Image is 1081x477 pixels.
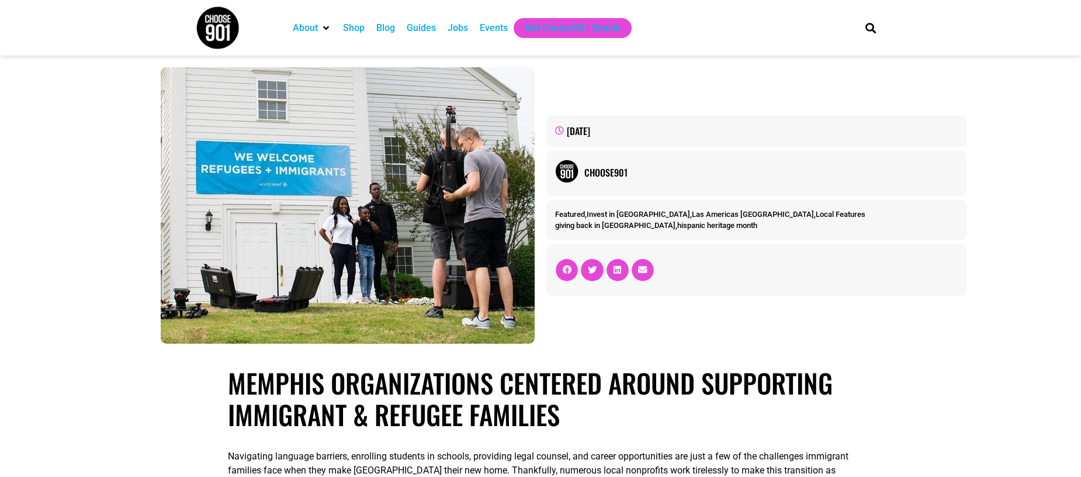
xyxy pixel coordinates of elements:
[287,18,846,38] nav: Main nav
[555,160,578,183] img: Picture of Choose901
[525,21,620,35] a: Get Choose901 Emails
[632,259,654,281] div: Share on email
[343,21,365,35] a: Shop
[448,21,468,35] a: Jobs
[555,210,585,219] a: Featured
[480,21,508,35] a: Events
[677,221,757,230] a: hispanic heritage month
[567,124,590,138] time: [DATE]
[607,259,629,281] div: Share on linkedin
[816,210,865,219] a: Local Features
[376,21,395,35] a: Blog
[861,18,881,37] div: Search
[407,21,436,35] a: Guides
[555,221,757,230] span: ,
[556,259,578,281] div: Share on facebook
[584,165,958,179] a: Choose901
[692,210,814,219] a: Las Americas [GEOGRAPHIC_DATA]
[228,367,853,430] h1: Memphis Organizations Centered Around Supporting Immigrant & Refugee Families
[555,221,675,230] a: giving back in [GEOGRAPHIC_DATA]
[287,18,337,38] div: About
[581,259,603,281] div: Share on twitter
[555,210,865,219] span: , , ,
[293,21,318,35] a: About
[587,210,690,219] a: Invest in [GEOGRAPHIC_DATA]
